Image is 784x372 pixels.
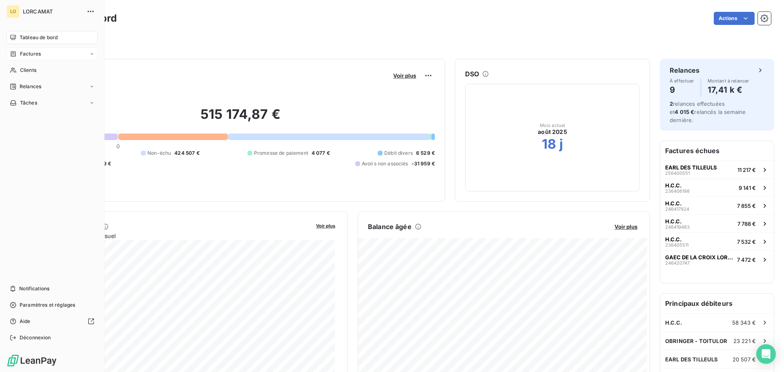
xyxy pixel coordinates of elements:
span: EARL DES TILLEULS [665,164,717,171]
span: Tableau de bord [20,34,58,41]
span: 0 [116,143,120,149]
button: H.C.C.2364055117 532 € [660,232,774,250]
span: 246420747 [665,261,690,265]
span: LORCAMAT [23,8,82,15]
span: août 2025 [538,128,567,136]
span: Chiffre d'affaires mensuel [46,232,310,240]
span: Avoirs non associés [362,160,408,167]
span: 20 507 € [733,356,756,363]
span: Paramètres et réglages [20,301,75,309]
span: relances effectuées et relancés la semaine dernière. [670,100,746,123]
span: 246419483 [665,225,690,229]
span: Voir plus [615,223,637,230]
span: Débit divers [384,149,413,157]
span: 246417924 [665,207,689,212]
h6: Balance âgée [368,222,412,232]
a: Paramètres et réglages [7,298,98,312]
span: 7 532 € [737,238,756,245]
a: Factures [7,47,98,60]
img: Logo LeanPay [7,354,57,367]
h6: Factures échues [660,141,774,160]
span: H.C.C. [665,319,682,326]
span: 6 529 € [416,149,435,157]
button: H.C.C.2464194837 788 € [660,214,774,232]
span: 7 788 € [737,221,756,227]
div: Open Intercom Messenger [756,344,776,364]
button: EARL DES TILLEULS25640055111 217 € [660,160,774,178]
span: GAEC DE LA CROIX LORETTE [665,254,734,261]
span: 424 507 € [174,149,199,157]
h2: j [559,136,563,152]
span: 4 077 € [312,149,330,157]
a: Aide [7,315,98,328]
h4: 17,41 k € [708,83,749,96]
span: Promesse de paiement [254,149,308,157]
button: Voir plus [314,222,338,229]
span: H.C.C. [665,200,682,207]
span: H.C.C. [665,236,682,243]
span: Tâches [20,99,37,107]
span: Voir plus [316,223,335,229]
span: Déconnexion [20,334,51,341]
button: Voir plus [391,72,419,79]
span: 236406198 [665,189,690,194]
h6: Relances [670,65,699,75]
h4: 9 [670,83,694,96]
span: Notifications [19,285,49,292]
a: Relances [7,80,98,93]
span: 7 855 € [737,203,756,209]
h6: DSO [465,69,479,79]
a: Tableau de bord [7,31,98,44]
div: LO [7,5,20,18]
span: 11 217 € [737,167,756,173]
span: 7 472 € [737,256,756,263]
h2: 515 174,87 € [46,106,435,131]
span: Factures [20,50,41,58]
span: Clients [20,67,36,74]
span: Relances [20,83,41,90]
button: H.C.C.2464179247 855 € [660,196,774,214]
span: 23 221 € [733,338,756,344]
span: 4 015 € [675,109,694,115]
span: À effectuer [670,78,694,83]
span: -31 959 € [412,160,435,167]
span: 9 141 € [739,185,756,191]
span: Mois actuel [540,123,566,128]
span: H.C.C. [665,218,682,225]
span: 58 343 € [732,319,756,326]
span: H.C.C. [665,182,682,189]
span: EARL DES TILLEULS [665,356,718,363]
span: 256400551 [665,171,690,176]
span: 2 [670,100,673,107]
span: Non-échu [147,149,171,157]
a: Tâches [7,96,98,109]
button: Voir plus [612,223,640,230]
button: GAEC DE LA CROIX LORETTE2464207477 472 € [660,250,774,268]
button: H.C.C.2364061989 141 € [660,178,774,196]
span: Montant à relancer [708,78,749,83]
span: 236405511 [665,243,688,247]
span: Aide [20,318,31,325]
button: Actions [714,12,755,25]
a: Clients [7,64,98,77]
h6: Principaux débiteurs [660,294,774,313]
span: OBRINGER - TOITULOR [665,338,727,344]
h2: 18 [542,136,556,152]
span: Voir plus [393,72,416,79]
